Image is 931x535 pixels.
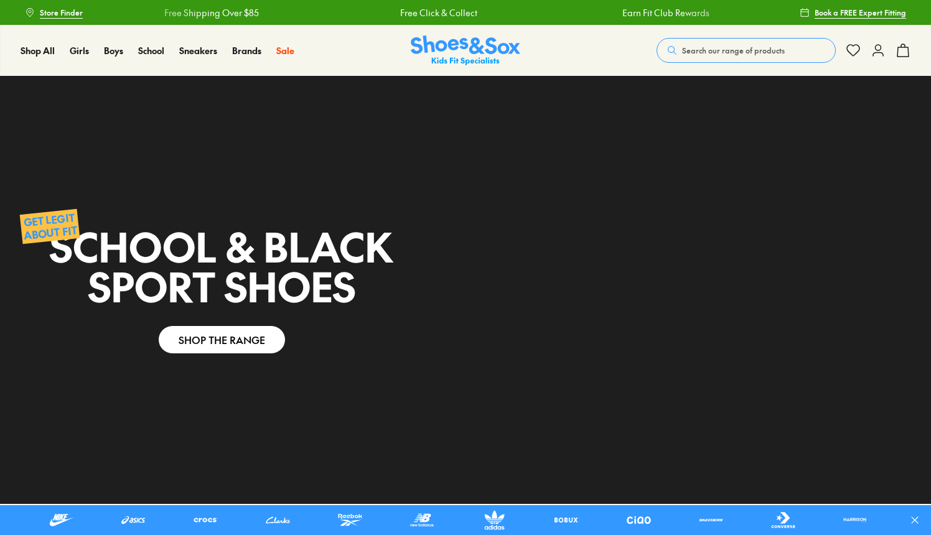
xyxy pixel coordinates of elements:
a: Free Click & Collect [390,6,467,19]
a: Shop All [21,44,55,57]
a: Store Finder [25,1,83,24]
img: SNS_Logo_Responsive.svg [411,35,520,66]
span: Search our range of products [682,45,785,56]
a: SHOP THE RANGE [159,326,285,353]
a: Sale [276,44,294,57]
a: Girls [70,44,89,57]
a: Brands [232,44,261,57]
a: Earn Fit Club Rewards [612,6,699,19]
button: Search our range of products [657,38,836,63]
a: Book a FREE Expert Fitting [800,1,906,24]
a: Sneakers [179,44,217,57]
a: Free Shipping Over $85 [154,6,249,19]
a: School [138,44,164,57]
a: Boys [104,44,123,57]
a: Shoes & Sox [411,35,520,66]
span: Store Finder [40,7,83,18]
span: Book a FREE Expert Fitting [815,7,906,18]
